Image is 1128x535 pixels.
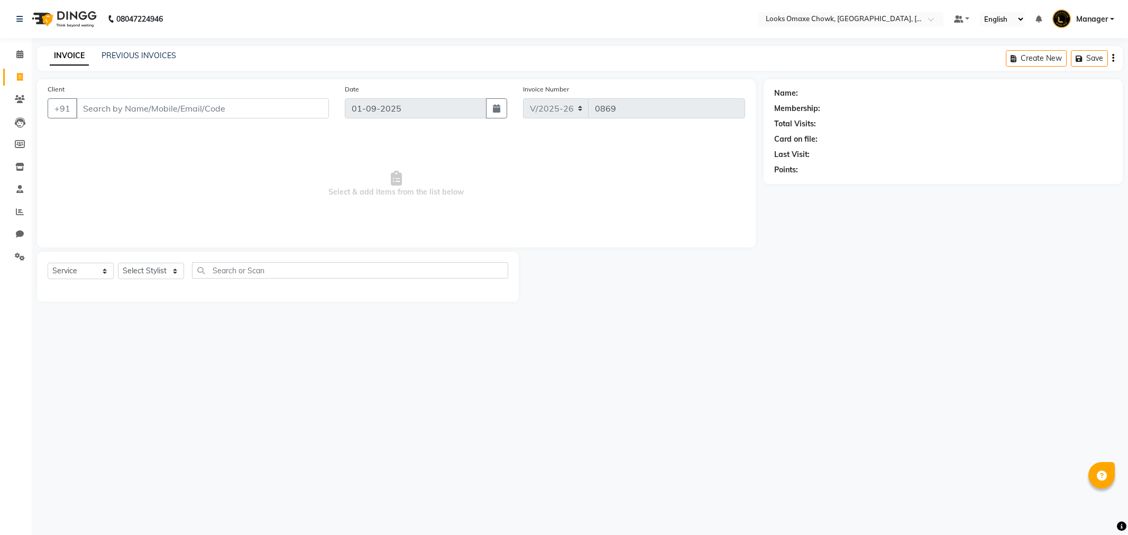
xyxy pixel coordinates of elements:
[48,85,65,94] label: Client
[48,98,77,118] button: +91
[76,98,329,118] input: Search by Name/Mobile/Email/Code
[523,85,569,94] label: Invoice Number
[102,51,176,60] a: PREVIOUS INVOICES
[1084,493,1117,524] iframe: chat widget
[774,118,816,130] div: Total Visits:
[774,164,798,176] div: Points:
[1006,50,1067,67] button: Create New
[774,103,820,114] div: Membership:
[116,4,163,34] b: 08047224946
[1071,50,1108,67] button: Save
[1052,10,1071,28] img: Manager
[50,47,89,66] a: INVOICE
[774,149,810,160] div: Last Visit:
[1076,14,1108,25] span: Manager
[774,134,818,145] div: Card on file:
[774,88,798,99] div: Name:
[192,262,508,279] input: Search or Scan
[27,4,99,34] img: logo
[48,131,745,237] span: Select & add items from the list below
[345,85,359,94] label: Date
